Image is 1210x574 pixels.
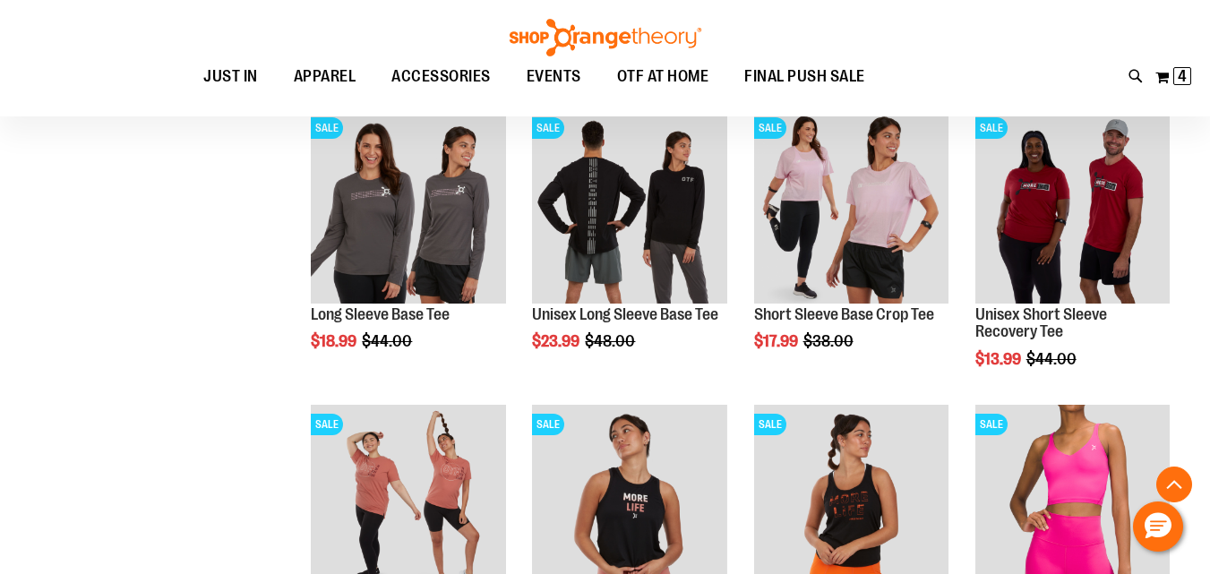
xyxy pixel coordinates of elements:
[185,56,276,98] a: JUST IN
[754,414,786,435] span: SALE
[311,117,343,139] span: SALE
[1156,467,1192,502] button: Back To Top
[507,19,704,56] img: Shop Orangetheory
[975,108,1170,305] a: Product image for Unisex SS Recovery TeeSALE
[302,99,514,396] div: product
[1026,350,1079,368] span: $44.00
[975,305,1107,341] a: Unisex Short Sleeve Recovery Tee
[975,108,1170,303] img: Product image for Unisex SS Recovery Tee
[726,56,883,98] a: FINAL PUSH SALE
[754,117,786,139] span: SALE
[391,56,491,97] span: ACCESSORIES
[311,108,505,303] img: Product image for Long Sleeve Base Tee
[509,56,599,98] a: EVENTS
[754,108,948,303] img: Product image for Short Sleeve Base Crop Tee
[1133,501,1183,552] button: Hello, have a question? Let’s chat.
[311,305,450,323] a: Long Sleeve Base Tee
[754,332,801,350] span: $17.99
[745,99,957,396] div: product
[523,99,735,396] div: product
[754,305,934,323] a: Short Sleeve Base Crop Tee
[532,108,726,303] img: Product image for Unisex Long Sleeve Base Tee
[975,414,1008,435] span: SALE
[966,99,1179,414] div: product
[203,56,258,97] span: JUST IN
[532,305,718,323] a: Unisex Long Sleeve Base Tee
[276,56,374,97] a: APPAREL
[744,56,865,97] span: FINAL PUSH SALE
[599,56,727,98] a: OTF AT HOME
[362,332,415,350] span: $44.00
[532,117,564,139] span: SALE
[311,332,359,350] span: $18.99
[975,350,1024,368] span: $13.99
[975,117,1008,139] span: SALE
[532,414,564,435] span: SALE
[373,56,509,98] a: ACCESSORIES
[294,56,356,97] span: APPAREL
[311,414,343,435] span: SALE
[803,332,856,350] span: $38.00
[311,108,505,305] a: Product image for Long Sleeve Base TeeSALE
[754,108,948,305] a: Product image for Short Sleeve Base Crop TeeSALE
[585,332,638,350] span: $48.00
[1178,67,1187,85] span: 4
[532,332,582,350] span: $23.99
[617,56,709,97] span: OTF AT HOME
[527,56,581,97] span: EVENTS
[532,108,726,305] a: Product image for Unisex Long Sleeve Base TeeSALE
